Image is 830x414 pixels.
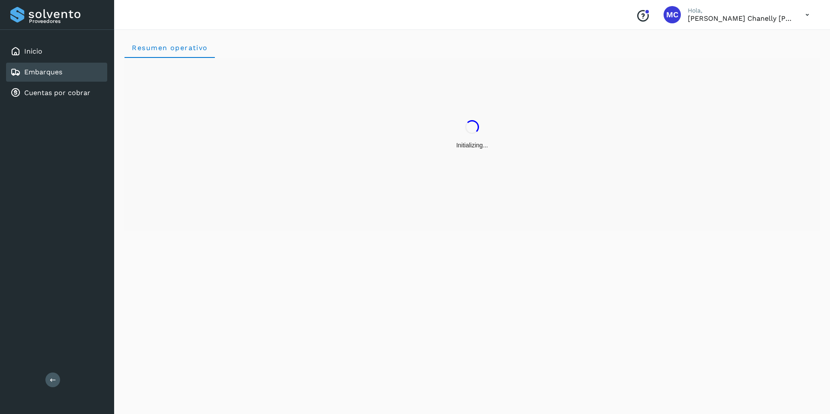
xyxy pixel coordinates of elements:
[688,14,792,22] p: Monica Chanelly Pérez Avendaño
[29,18,104,24] p: Proveedores
[24,47,42,55] a: Inicio
[6,83,107,102] div: Cuentas por cobrar
[6,63,107,82] div: Embarques
[131,44,208,52] span: Resumen operativo
[24,89,90,97] a: Cuentas por cobrar
[24,68,62,76] a: Embarques
[6,42,107,61] div: Inicio
[688,7,792,14] p: Hola,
